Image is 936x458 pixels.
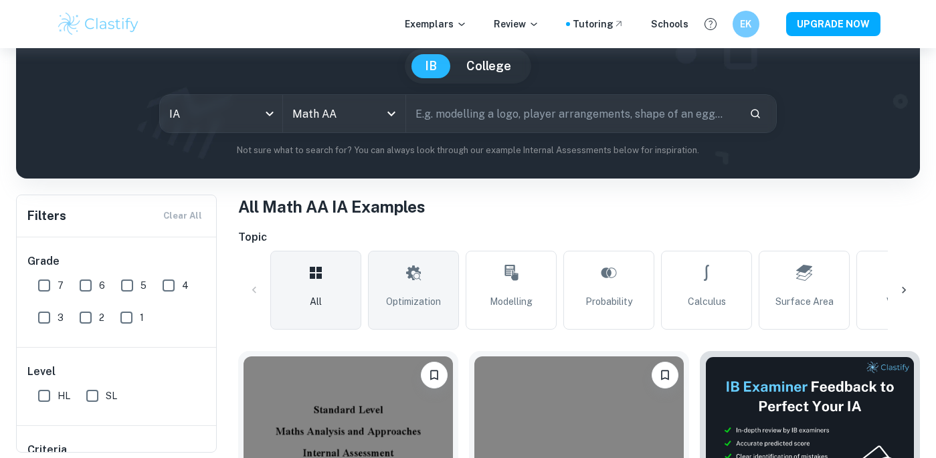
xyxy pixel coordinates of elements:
span: 6 [99,278,105,293]
p: Not sure what to search for? You can always look through our example Internal Assessments below f... [27,144,909,157]
h1: All Math AA IA Examples [238,195,920,219]
span: Calculus [688,294,726,309]
a: Tutoring [573,17,624,31]
p: Review [494,17,539,31]
span: Modelling [490,294,533,309]
button: Bookmark [421,362,448,388]
span: Volume [886,294,918,309]
span: Probability [585,294,632,309]
span: SL [106,388,117,403]
h6: Filters [27,207,66,225]
img: Clastify logo [56,11,141,37]
p: Exemplars [405,17,467,31]
span: 5 [141,278,147,293]
button: Bookmark [652,362,678,388]
span: All [310,294,322,309]
span: HL [58,388,70,403]
span: 1 [140,310,144,325]
h6: Level [27,364,207,380]
a: Schools [651,17,688,31]
h6: EK [738,17,753,31]
button: College [453,54,525,78]
span: 4 [182,278,189,293]
button: Help and Feedback [699,13,722,35]
h6: Topic [238,229,920,245]
button: Open [382,104,401,123]
span: 2 [99,310,104,325]
input: E.g. modelling a logo, player arrangements, shape of an egg... [406,95,739,132]
button: IB [411,54,450,78]
div: IA [160,95,282,132]
span: 3 [58,310,64,325]
h6: Grade [27,253,207,269]
button: EK [733,11,759,37]
span: Surface Area [775,294,834,309]
button: Search [744,102,767,125]
h6: Criteria [27,442,67,458]
span: Optimization [386,294,441,309]
button: UPGRADE NOW [786,12,880,36]
span: 7 [58,278,64,293]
